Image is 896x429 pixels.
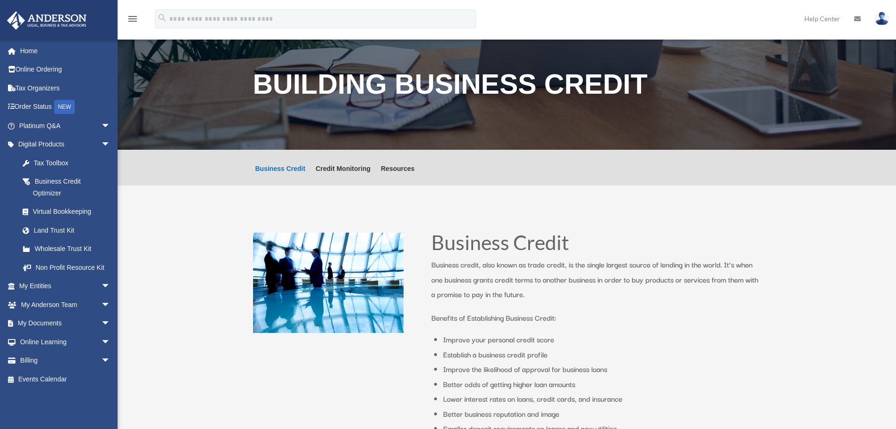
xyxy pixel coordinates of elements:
img: User Pic [875,12,889,25]
a: Platinum Q&Aarrow_drop_down [7,116,125,135]
li: Better odds of getting higher loan amounts [443,377,761,392]
div: NEW [54,100,75,114]
a: Tax Organizers [7,79,125,97]
img: Anderson Advisors Platinum Portal [4,11,89,30]
span: arrow_drop_down [101,277,120,296]
span: arrow_drop_down [101,116,120,136]
a: My Entitiesarrow_drop_down [7,277,125,296]
span: arrow_drop_down [101,295,120,315]
a: Online Ordering [7,60,125,79]
li: Improve your personal credit score [443,332,761,347]
a: Non Profit Resource Kit [13,258,125,277]
a: Home [7,41,125,60]
a: menu [127,16,138,24]
div: Tax Toolbox [33,157,113,169]
a: Billingarrow_drop_down [7,351,125,370]
a: Tax Toolbox [13,154,125,172]
h1: Building Business Credit [253,71,761,103]
li: Lower interest rates on loans, credit cards, and insurance [443,391,761,406]
li: Improve the likelihood of approval for business loans [443,362,761,377]
i: menu [127,13,138,24]
div: Land Trust Kit [33,225,113,236]
div: Business Credit Optimizer [33,176,108,199]
li: Better business reputation and image [443,406,761,421]
a: Online Learningarrow_drop_down [7,332,125,351]
i: search [157,13,167,23]
li: Establish a business credit profile [443,347,761,362]
span: arrow_drop_down [101,314,120,333]
div: Non Profit Resource Kit [33,262,113,274]
a: Wholesale Trust Kit [13,240,125,259]
span: arrow_drop_down [101,351,120,371]
a: Order StatusNEW [7,97,125,117]
p: Business credit, also known as trade credit, is the single largest source of lending in the world... [431,257,761,310]
a: Land Trust Kit [13,221,125,240]
a: Credit Monitoring [316,165,371,186]
div: Wholesale Trust Kit [33,243,113,255]
a: Virtual Bookkeeping [13,202,125,221]
a: Business Credit Optimizer [13,172,120,202]
a: Digital Productsarrow_drop_down [7,135,125,154]
div: Virtual Bookkeeping [33,206,113,218]
img: business people talking in office [253,233,404,333]
a: Events Calendar [7,370,125,389]
h1: Business Credit [431,233,761,258]
a: Resources [381,165,415,186]
a: My Documentsarrow_drop_down [7,314,125,333]
p: Benefits of Establishing Business Credit: [431,310,761,325]
span: arrow_drop_down [101,332,120,352]
a: My Anderson Teamarrow_drop_down [7,295,125,314]
span: arrow_drop_down [101,135,120,154]
a: Business Credit [255,165,306,186]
